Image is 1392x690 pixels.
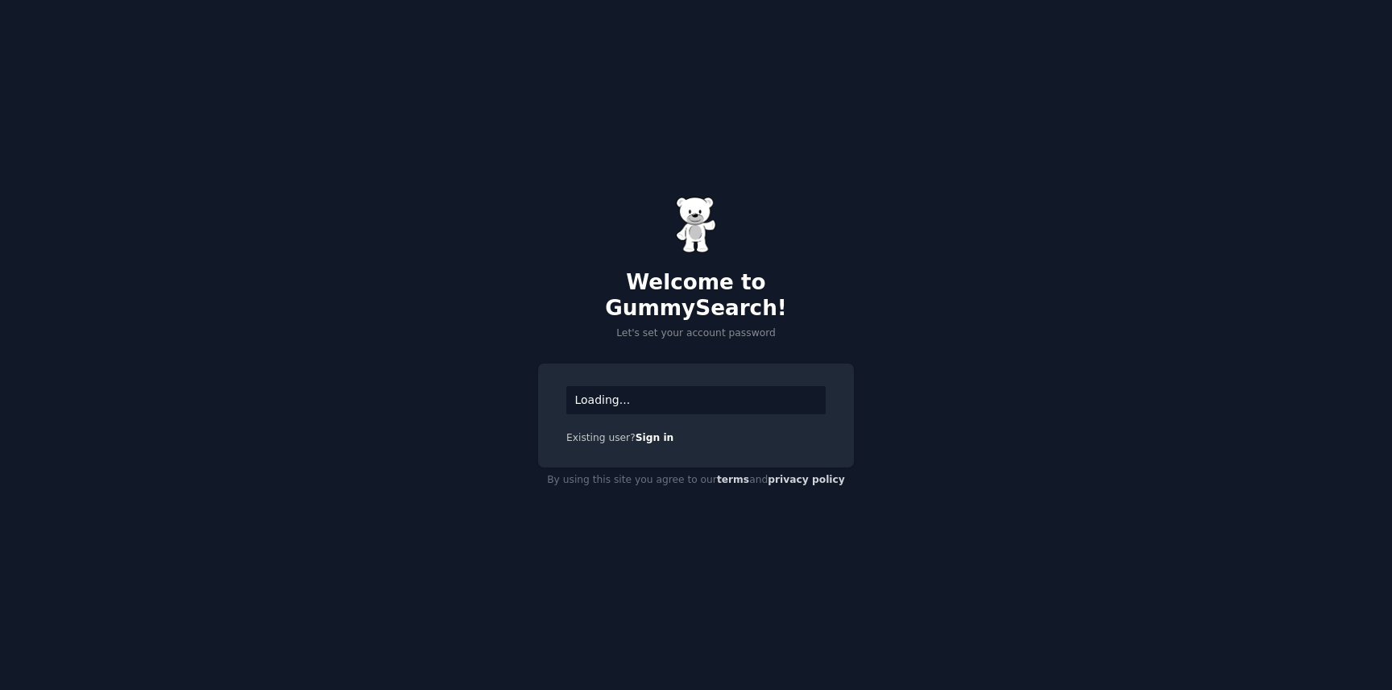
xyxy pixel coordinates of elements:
div: By using this site you agree to our and [538,468,854,493]
a: Sign in [636,432,674,443]
a: terms [717,474,749,485]
span: Existing user? [566,432,636,443]
h2: Welcome to GummySearch! [538,270,854,321]
a: privacy policy [768,474,845,485]
img: Gummy Bear [676,197,716,253]
p: Let's set your account password [538,326,854,341]
div: Loading... [566,386,826,414]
